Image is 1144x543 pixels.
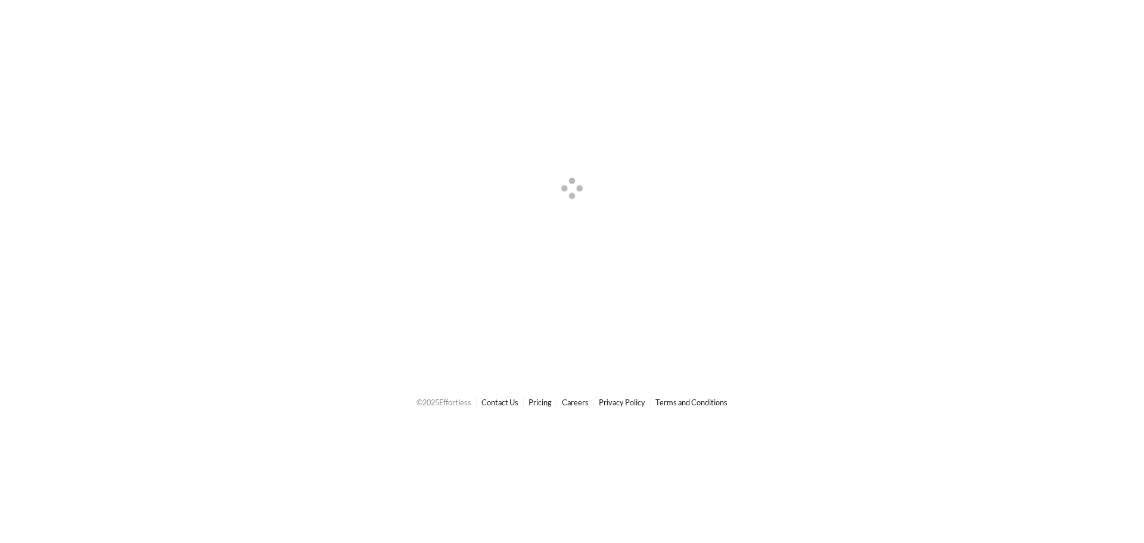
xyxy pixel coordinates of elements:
[655,398,728,407] a: Terms and Conditions
[599,398,645,407] a: Privacy Policy
[481,398,518,407] a: Contact Us
[562,398,589,407] a: Careers
[416,398,471,407] span: © 2025 Effortless
[529,398,552,407] a: Pricing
